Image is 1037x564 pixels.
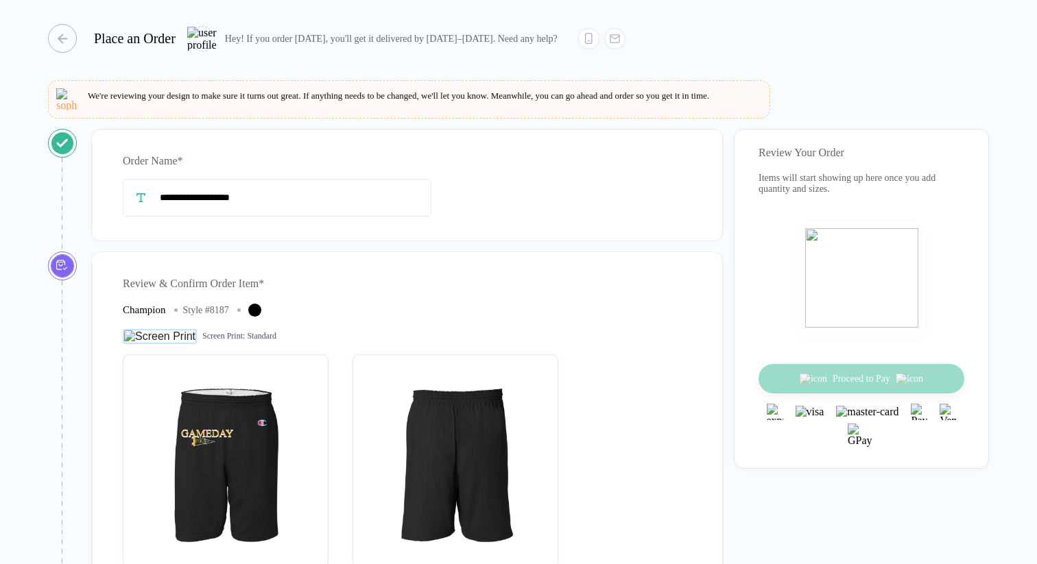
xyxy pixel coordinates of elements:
img: user profile [187,27,217,51]
img: Paypal [911,404,927,420]
div: Hey! If you order [DATE], you'll get it delivered by [DATE]–[DATE]. Need any help? [225,33,558,45]
img: express [767,404,783,420]
div: Order Name [123,150,691,172]
div: Review Your Order [759,147,964,159]
span: We're reviewing your design to make sure it turns out great. If anything needs to be changed, we'... [88,90,709,101]
button: We're reviewing your design to make sure it turns out great. If anything needs to be changed, we'... [56,88,709,110]
div: Items will start showing up here once you add quantity and sizes. [759,173,964,195]
img: visa [796,406,824,418]
span: Standard [247,331,276,341]
img: GPay [848,424,875,451]
img: 2420fe92-fe01-465e-b25b-5b0fbbf7cc72_nt_back_1758038294259.jpg [359,361,551,553]
div: Place an Order [94,31,176,47]
span: Screen Print : [202,331,245,341]
img: Venmo [940,404,956,420]
div: Style # 8187 [183,305,229,316]
div: Champion [123,304,166,316]
img: 2420fe92-fe01-465e-b25b-5b0fbbf7cc72_nt_front_1758038294255.jpg [130,361,322,553]
img: master-card [836,406,898,418]
img: shopping_bag.png [805,228,918,328]
img: Screen Print [123,329,197,344]
div: Review & Confirm Order Item [123,273,691,295]
img: sophie [56,88,78,110]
